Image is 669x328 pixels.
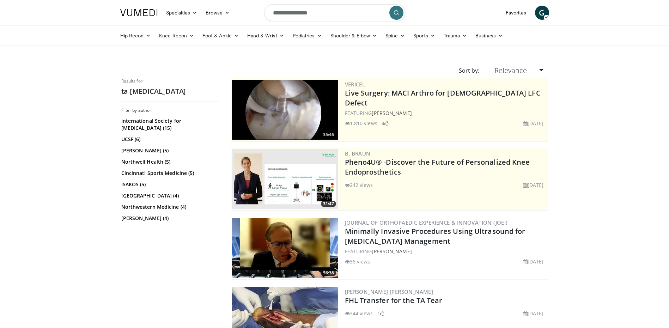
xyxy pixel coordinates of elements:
[382,120,389,127] li: 4
[345,288,433,295] a: [PERSON_NAME] [PERSON_NAME]
[321,132,336,138] span: 35:46
[121,147,218,154] a: [PERSON_NAME] (5)
[121,87,220,96] h2: ta [MEDICAL_DATA]
[264,4,405,21] input: Search topics, interventions
[372,248,412,255] a: [PERSON_NAME]
[198,29,243,43] a: Foot & Ankle
[523,181,544,189] li: [DATE]
[494,66,527,75] span: Relevance
[232,149,338,209] img: 2c749dd2-eaed-4ec0-9464-a41d4cc96b76.300x170_q85_crop-smart_upscale.jpg
[523,258,544,265] li: [DATE]
[121,78,220,84] p: Results for:
[345,258,370,265] li: 36 views
[232,80,338,140] img: eb023345-1e2d-4374-a840-ddbc99f8c97c.300x170_q85_crop-smart_upscale.jpg
[121,158,218,165] a: Northwell Health (5)
[120,9,158,16] img: VuMedi Logo
[501,6,531,20] a: Favorites
[121,170,218,177] a: Cincinnati Sports Medicine (5)
[345,81,365,88] a: Vericel
[121,181,218,188] a: ISAKOS (5)
[523,310,544,317] li: [DATE]
[345,120,377,127] li: 1,810 views
[116,29,155,43] a: Hip Recon
[121,215,218,222] a: [PERSON_NAME] (4)
[121,117,218,132] a: International Society for [MEDICAL_DATA] (15)
[345,310,373,317] li: 344 views
[232,80,338,140] a: 35:46
[345,157,530,177] a: Pheno4U® -Discover the Future of Personalized Knee Endoprosthetics
[162,6,202,20] a: Specialties
[345,181,373,189] li: 242 views
[345,219,508,226] a: Journal of Orthopaedic Experience & Innovation (JOEI)
[471,29,507,43] a: Business
[372,110,412,116] a: [PERSON_NAME]
[523,120,544,127] li: [DATE]
[201,6,234,20] a: Browse
[326,29,381,43] a: Shoulder & Elbow
[345,109,547,117] div: FEATURING
[121,108,220,113] h3: Filter by author:
[345,296,443,305] a: FHL Transfer for the TA Tear
[121,192,218,199] a: [GEOGRAPHIC_DATA] (4)
[381,29,409,43] a: Spine
[439,29,472,43] a: Trauma
[321,201,336,207] span: 31:47
[377,310,384,317] li: 1
[288,29,326,43] a: Pediatrics
[490,63,548,78] a: Relevance
[232,149,338,209] a: 31:47
[345,226,525,246] a: Minimally Invasive Procedures Using Ultrasound for [MEDICAL_DATA] Management
[321,270,336,276] span: 56:38
[155,29,198,43] a: Knee Recon
[345,88,541,108] a: Live Surgery: MACI Arthro for [DEMOGRAPHIC_DATA] LFC Defect
[232,218,338,278] img: 053ad9e4-abf5-42ca-87b4-076b88bed1de.300x170_q85_crop-smart_upscale.jpg
[121,136,218,143] a: UCSF (6)
[535,6,549,20] a: G
[345,150,371,157] a: B. Braun
[243,29,288,43] a: Hand & Wrist
[121,204,218,211] a: Northwestern Medicine (4)
[345,248,547,255] div: FEATURING
[454,63,485,78] div: Sort by:
[409,29,439,43] a: Sports
[232,218,338,278] a: 56:38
